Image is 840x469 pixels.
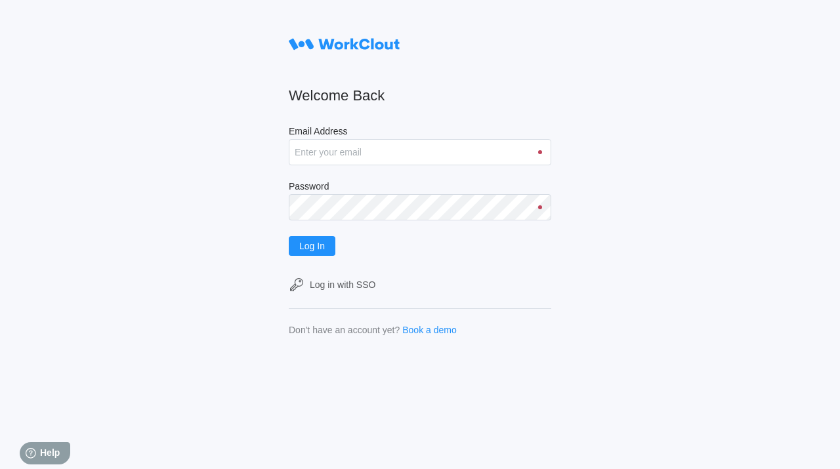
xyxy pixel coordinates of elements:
[299,241,325,251] span: Log In
[289,236,335,256] button: Log In
[289,325,400,335] div: Don't have an account yet?
[310,279,375,290] div: Log in with SSO
[289,139,551,165] input: Enter your email
[289,87,551,105] h2: Welcome Back
[289,277,551,293] a: Log in with SSO
[289,126,551,139] label: Email Address
[402,325,457,335] a: Book a demo
[289,181,551,194] label: Password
